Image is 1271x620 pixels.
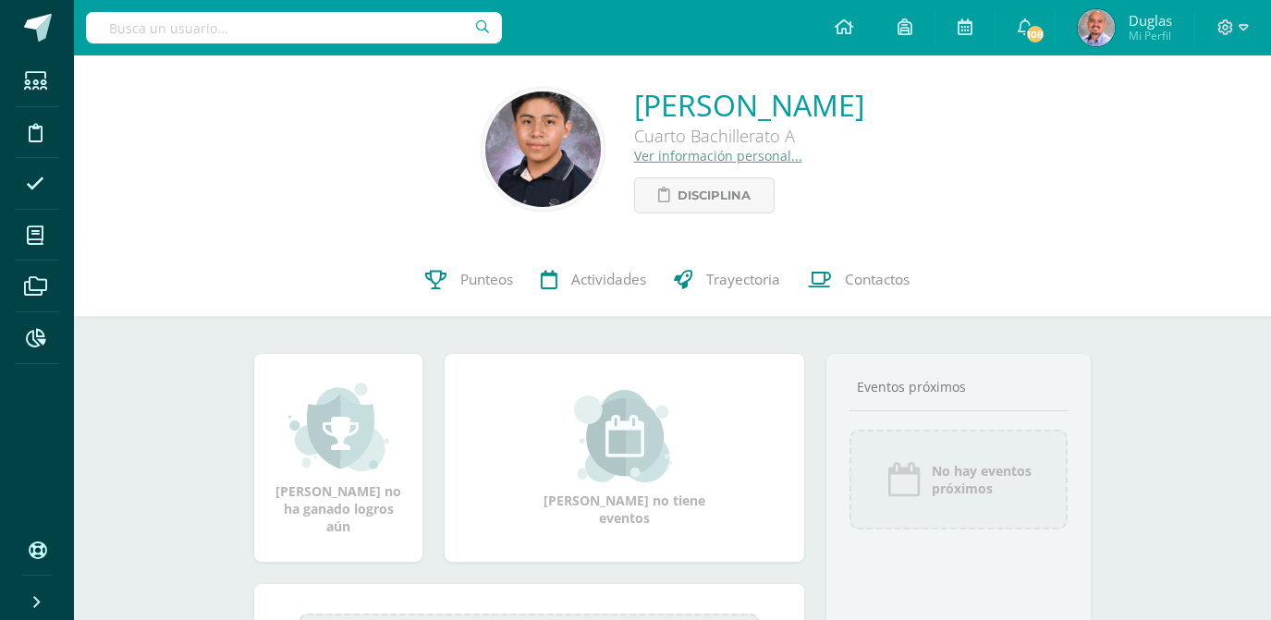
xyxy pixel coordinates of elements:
[485,91,601,207] img: 8f15fac47d56aa385b7d7e3f141985b0.png
[660,243,794,317] a: Trayectoria
[886,461,923,498] img: event_icon.png
[460,270,513,289] span: Punteos
[678,178,751,213] span: Disciplina
[288,381,389,473] img: achievement_small.png
[1078,9,1115,46] img: 303f0dfdc36eeea024f29b2ae9d0f183.png
[86,12,502,43] input: Busca un usuario...
[845,270,910,289] span: Contactos
[794,243,923,317] a: Contactos
[1129,28,1172,43] span: Mi Perfil
[849,378,1068,395] div: Eventos próximos
[273,381,404,535] div: [PERSON_NAME] no ha ganado logros aún
[634,147,802,164] a: Ver información personal...
[634,85,864,125] a: [PERSON_NAME]
[1025,24,1045,44] span: 108
[634,125,864,147] div: Cuarto Bachillerato A
[706,270,780,289] span: Trayectoria
[527,243,660,317] a: Actividades
[532,390,717,527] div: [PERSON_NAME] no tiene eventos
[574,390,675,482] img: event_small.png
[411,243,527,317] a: Punteos
[571,270,646,289] span: Actividades
[932,462,1032,497] span: No hay eventos próximos
[1129,11,1172,30] span: Duglas
[634,177,775,213] a: Disciplina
